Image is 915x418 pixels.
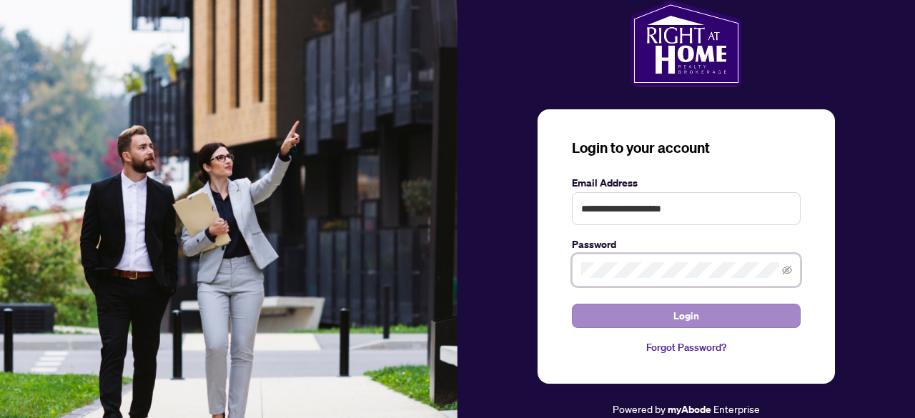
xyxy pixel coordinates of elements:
[572,237,801,252] label: Password
[572,339,801,355] a: Forgot Password?
[668,402,711,417] a: myAbode
[713,402,760,415] span: Enterprise
[572,138,801,158] h3: Login to your account
[613,402,666,415] span: Powered by
[630,1,741,86] img: ma-logo
[673,304,699,327] span: Login
[572,175,801,191] label: Email Address
[572,304,801,328] button: Login
[782,265,792,275] span: eye-invisible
